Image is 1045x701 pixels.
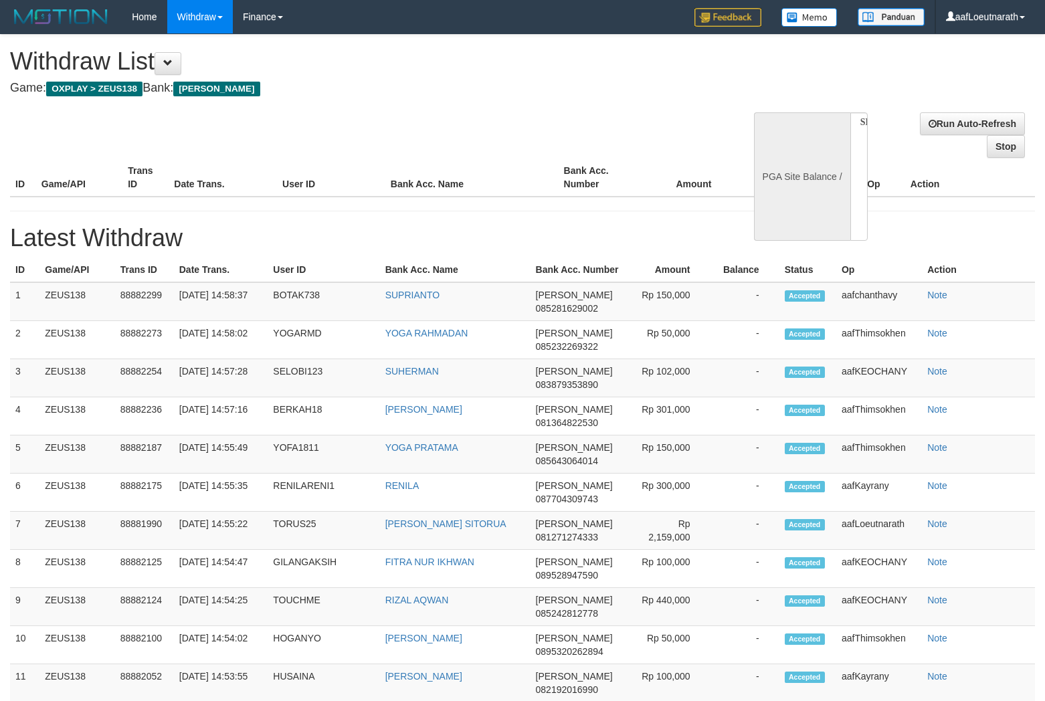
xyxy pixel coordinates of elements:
a: [PERSON_NAME] [385,671,462,682]
h4: Game: Bank: [10,82,683,95]
span: 0895320262894 [536,646,603,657]
a: SUPRIANTO [385,290,440,300]
td: HOGANYO [268,626,379,664]
td: 88882236 [115,397,174,435]
td: 88882187 [115,435,174,474]
a: YOGA RAHMADAN [385,328,468,338]
td: 88882273 [115,321,174,359]
span: [PERSON_NAME] [536,366,613,377]
td: Rp 300,000 [629,474,710,512]
a: FITRA NUR IKHWAN [385,557,474,567]
span: 085643064014 [536,456,598,466]
a: RIZAL AQWAN [385,595,449,605]
td: BERKAH18 [268,397,379,435]
th: Bank Acc. Number [531,258,629,282]
td: 4 [10,397,39,435]
span: Accepted [785,595,825,607]
img: MOTION_logo.png [10,7,112,27]
td: ZEUS138 [39,474,114,512]
td: YOGARMD [268,321,379,359]
td: 5 [10,435,39,474]
td: TORUS25 [268,512,379,550]
a: [PERSON_NAME] [385,404,462,415]
th: Bank Acc. Number [559,159,645,197]
th: User ID [277,159,385,197]
td: SELOBI123 [268,359,379,397]
span: [PERSON_NAME] [536,633,613,643]
td: - [710,550,779,588]
a: Stop [987,135,1025,158]
td: aafThimsokhen [836,435,922,474]
td: Rp 2,159,000 [629,512,710,550]
span: Accepted [785,519,825,530]
a: RENILA [385,480,419,491]
span: 083879353890 [536,379,598,390]
span: Accepted [785,328,825,340]
a: Note [927,595,947,605]
td: BOTAK738 [268,282,379,321]
td: ZEUS138 [39,321,114,359]
td: 9 [10,588,39,626]
a: Note [927,557,947,567]
td: [DATE] 14:54:47 [174,550,268,588]
span: [PERSON_NAME] [536,328,613,338]
span: [PERSON_NAME] [536,480,613,491]
td: ZEUS138 [39,550,114,588]
td: [DATE] 14:58:02 [174,321,268,359]
span: [PERSON_NAME] [536,518,613,529]
td: Rp 100,000 [629,550,710,588]
th: Bank Acc. Name [380,258,531,282]
td: aafThimsokhen [836,626,922,664]
a: Note [927,366,947,377]
span: Accepted [785,367,825,378]
td: 88882254 [115,359,174,397]
span: [PERSON_NAME] [536,557,613,567]
img: Button%20Memo.svg [781,8,838,27]
td: [DATE] 14:58:37 [174,282,268,321]
a: Run Auto-Refresh [920,112,1025,135]
td: RENILARENI1 [268,474,379,512]
th: Amount [629,258,710,282]
span: Accepted [785,633,825,645]
th: Amount [645,159,731,197]
span: Accepted [785,481,825,492]
a: YOGA PRATAMA [385,442,458,453]
span: 081364822530 [536,417,598,428]
td: [DATE] 14:55:35 [174,474,268,512]
td: aafThimsokhen [836,397,922,435]
td: ZEUS138 [39,397,114,435]
td: - [710,321,779,359]
td: 2 [10,321,39,359]
td: - [710,626,779,664]
th: Game/API [36,159,122,197]
td: - [710,512,779,550]
td: ZEUS138 [39,626,114,664]
td: - [710,359,779,397]
td: - [710,282,779,321]
td: 10 [10,626,39,664]
td: ZEUS138 [39,282,114,321]
span: [PERSON_NAME] [536,290,613,300]
div: PGA Site Balance / [754,112,850,241]
td: [DATE] 14:54:02 [174,626,268,664]
a: SUHERMAN [385,366,439,377]
span: [PERSON_NAME] [536,595,613,605]
th: Op [862,159,905,197]
td: 88881990 [115,512,174,550]
td: [DATE] 14:55:49 [174,435,268,474]
th: Action [922,258,1035,282]
td: YOFA1811 [268,435,379,474]
td: 6 [10,474,39,512]
span: Accepted [785,443,825,454]
a: [PERSON_NAME] SITORUA [385,518,506,529]
td: GILANGAKSIH [268,550,379,588]
td: aafKEOCHANY [836,588,922,626]
span: [PERSON_NAME] [536,442,613,453]
span: Accepted [785,405,825,416]
td: ZEUS138 [39,588,114,626]
td: 88882125 [115,550,174,588]
td: aafchanthavy [836,282,922,321]
td: Rp 50,000 [629,321,710,359]
td: - [710,474,779,512]
td: [DATE] 14:55:22 [174,512,268,550]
